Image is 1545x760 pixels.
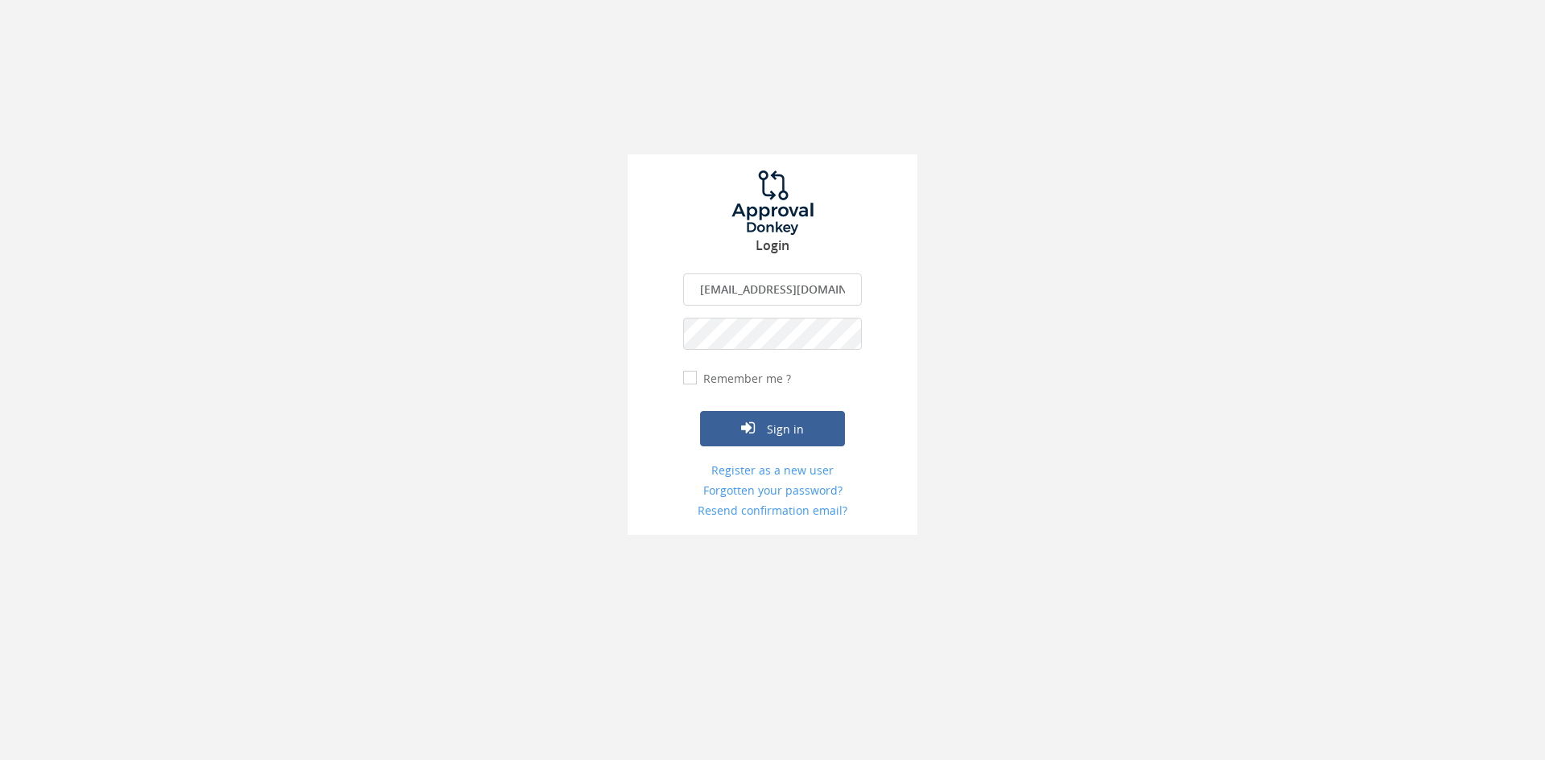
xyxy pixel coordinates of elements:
[683,273,862,306] input: Enter your Email
[683,503,862,519] a: Resend confirmation email?
[683,483,862,499] a: Forgotten your password?
[628,239,917,253] h3: Login
[683,462,862,479] a: Register as a new user
[700,411,845,446] button: Sign in
[712,170,833,235] img: logo.png
[699,371,791,387] label: Remember me ?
